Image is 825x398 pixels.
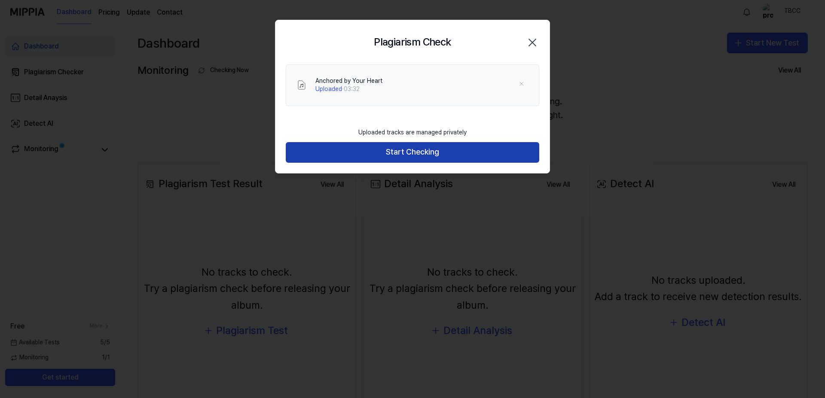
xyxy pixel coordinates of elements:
[315,85,342,92] span: Uploaded
[353,123,472,142] div: Uploaded tracks are managed privately
[296,80,307,90] img: File Select
[315,85,382,94] div: · 03:32
[374,34,451,50] h2: Plagiarism Check
[315,77,382,85] div: Anchored by Your Heart
[286,142,539,163] button: Start Checking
